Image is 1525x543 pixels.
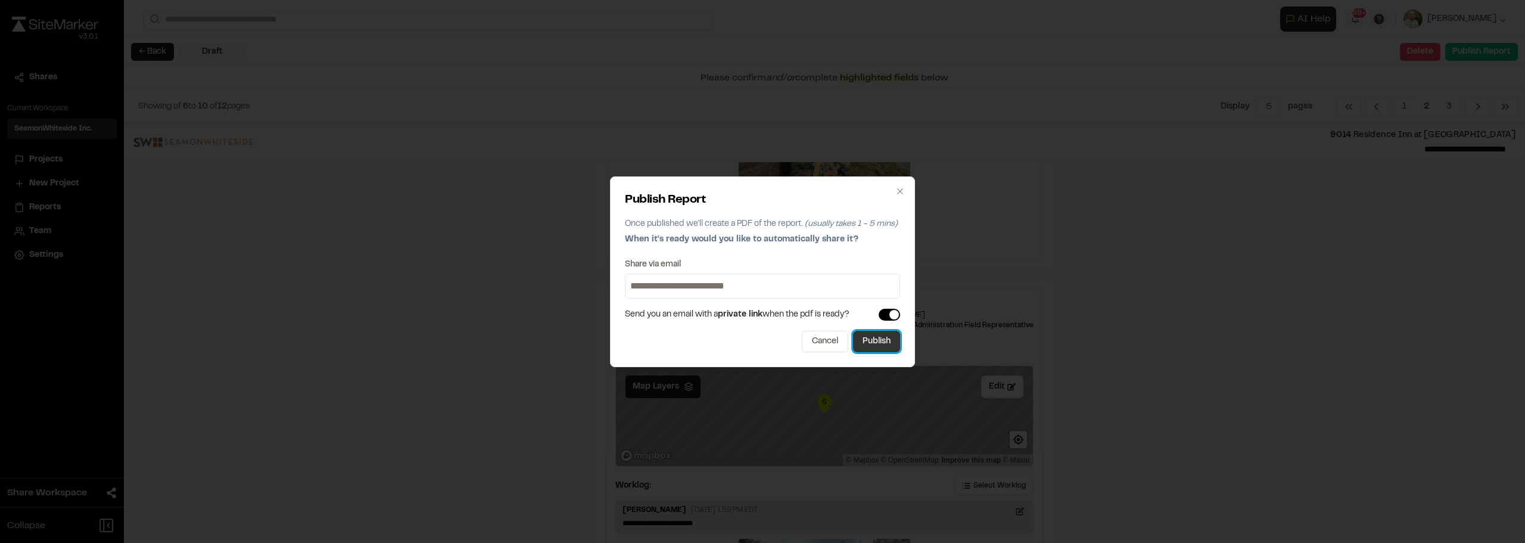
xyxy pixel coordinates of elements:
label: Share via email [625,260,681,269]
span: Send you an email with a when the pdf is ready? [625,308,849,321]
button: Publish [853,331,900,352]
span: private link [718,311,762,318]
button: Cancel [802,331,848,352]
span: When it's ready would you like to automatically share it? [625,236,858,243]
span: (usually takes 1 - 5 mins) [805,221,898,228]
h2: Publish Report [625,191,900,209]
p: Once published we'll create a PDF of the report. [625,218,900,231]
